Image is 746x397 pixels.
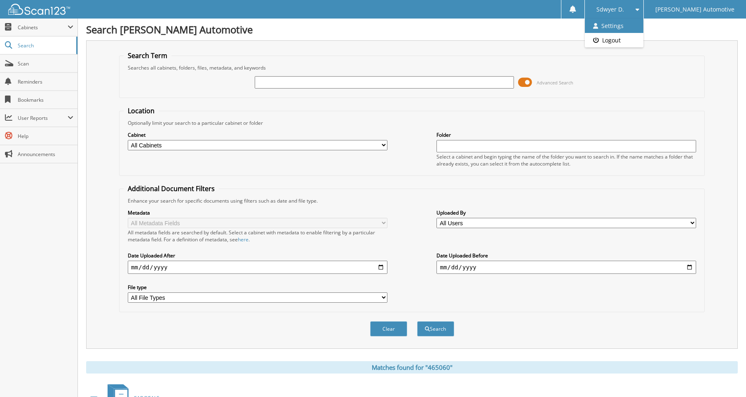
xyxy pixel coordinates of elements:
input: end [436,261,696,274]
label: Cabinet [128,131,387,138]
iframe: Chat Widget [705,357,746,397]
label: Metadata [128,209,387,216]
span: User Reports [18,114,68,121]
input: start [128,261,387,274]
legend: Location [124,106,159,115]
label: Date Uploaded Before [436,252,696,259]
legend: Search Term [124,51,171,60]
h1: Search [PERSON_NAME] Automotive [86,23,738,36]
label: Folder [436,131,696,138]
button: Search [417,321,454,336]
div: Matches found for "465060" [86,361,738,374]
span: Scan [18,60,73,67]
span: Search [18,42,72,49]
button: Clear [370,321,407,336]
img: scan123-logo-white.svg [8,4,70,15]
span: Help [18,133,73,140]
label: Uploaded By [436,209,696,216]
div: Optionally limit your search to a particular cabinet or folder [124,119,700,126]
div: Searches all cabinets, folders, files, metadata, and keywords [124,64,700,71]
legend: Additional Document Filters [124,184,219,193]
span: Announcements [18,151,73,158]
a: here [238,236,249,243]
div: All metadata fields are searched by default. Select a cabinet with metadata to enable filtering b... [128,229,387,243]
span: [PERSON_NAME] Automotive [655,7,734,12]
span: Bookmarks [18,96,73,103]
a: Logout [585,33,643,47]
span: Cabinets [18,24,68,31]
div: Select a cabinet and begin typing the name of the folder you want to search in. If the name match... [436,153,696,167]
span: Advanced Search [537,79,573,86]
a: Settings [585,19,643,33]
label: Date Uploaded After [128,252,387,259]
div: Enhance your search for specific documents using filters such as date and file type. [124,197,700,204]
label: File type [128,284,387,291]
span: Reminders [18,78,73,85]
span: Sdwyer D. [596,7,624,12]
